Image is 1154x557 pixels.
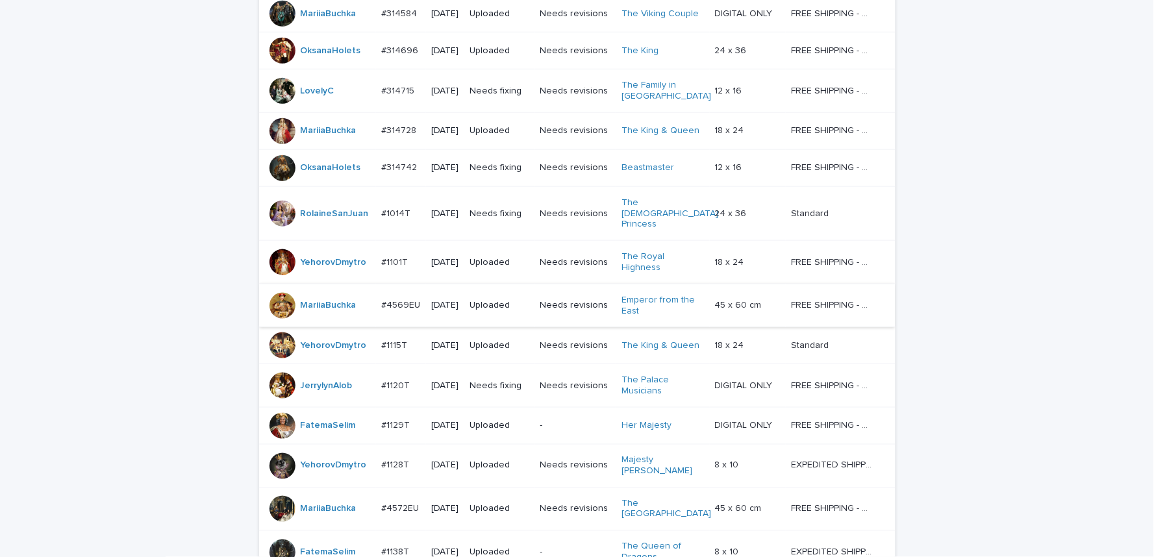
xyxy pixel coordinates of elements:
[715,378,775,391] p: DIGITAL ONLY
[381,160,420,173] p: #314742
[301,380,353,391] a: JerrylynAlob
[259,32,896,69] tr: OksanaHolets #314696#314696 [DATE]UploadedNeeds revisionsThe King 24 x 3624 x 36 FREE SHIPPING - ...
[470,208,529,219] p: Needs fixing
[381,123,419,136] p: #314728
[431,300,459,311] p: [DATE]
[381,6,420,19] p: #314584
[301,340,367,351] a: YehorovDmytro
[540,380,612,391] p: Needs revisions
[540,504,612,515] p: Needs revisions
[301,45,361,56] a: OksanaHolets
[470,257,529,268] p: Uploaded
[621,375,703,397] a: The Palace Musicians
[381,378,412,391] p: #1120T
[715,254,747,268] p: 18 x 24
[540,460,612,471] p: Needs revisions
[715,123,747,136] p: 18 x 24
[301,86,334,97] a: LovelyC
[621,125,699,136] a: The King & Queen
[259,149,896,186] tr: OksanaHolets #314742#314742 [DATE]Needs fixingNeeds revisionsBeastmaster 12 x 1612 x 16 FREE SHIP...
[259,364,896,408] tr: JerrylynAlob #1120T#1120T [DATE]Needs fixingNeeds revisionsThe Palace Musicians DIGITAL ONLYDIGIT...
[715,206,749,219] p: 24 x 36
[259,327,896,364] tr: YehorovDmytro #1115T#1115T [DATE]UploadedNeeds revisionsThe King & Queen 18 x 2418 x 24 StandardS...
[791,123,875,136] p: FREE SHIPPING - preview in 1-2 business days, after your approval delivery will take 5-10 b.d.
[470,125,529,136] p: Uploaded
[259,112,896,149] tr: MariiaBuchka #314728#314728 [DATE]UploadedNeeds revisionsThe King & Queen 18 x 2418 x 24 FREE SHI...
[715,6,775,19] p: DIGITAL ONLY
[715,418,775,432] p: DIGITAL ONLY
[381,501,421,515] p: #4572EU
[259,69,896,113] tr: LovelyC #314715#314715 [DATE]Needs fixingNeeds revisionsThe Family in [GEOGRAPHIC_DATA] 12 x 1612...
[791,458,875,471] p: EXPEDITED SHIPPING - preview in 1 business day; delivery up to 5 business days after your approval.
[301,421,356,432] a: FatemaSelim
[540,162,612,173] p: Needs revisions
[791,378,875,391] p: FREE SHIPPING - preview in 1-2 business days, after your approval delivery will take 5-10 b.d.
[431,460,459,471] p: [DATE]
[431,504,459,515] p: [DATE]
[715,83,745,97] p: 12 x 16
[540,208,612,219] p: Needs revisions
[791,254,875,268] p: FREE SHIPPING - preview in 1-2 business days, after your approval delivery will take 5-10 b.d.
[431,257,459,268] p: [DATE]
[431,340,459,351] p: [DATE]
[301,300,357,311] a: MariiaBuchka
[540,86,612,97] p: Needs revisions
[621,295,703,317] a: Emperor from the East
[259,284,896,327] tr: MariiaBuchka #4569EU#4569EU [DATE]UploadedNeeds revisionsEmperor from the East 45 x 60 cm45 x 60 ...
[470,45,529,56] p: Uploaded
[540,45,612,56] p: Needs revisions
[301,257,367,268] a: YehorovDmytro
[431,8,459,19] p: [DATE]
[540,421,612,432] p: -
[470,421,529,432] p: Uploaded
[301,504,357,515] a: MariiaBuchka
[715,297,764,311] p: 45 x 60 cm
[431,162,459,173] p: [DATE]
[715,43,749,56] p: 24 x 36
[791,206,831,219] p: Standard
[301,162,361,173] a: OksanaHolets
[431,380,459,391] p: [DATE]
[259,488,896,531] tr: MariiaBuchka #4572EU#4572EU [DATE]UploadedNeeds revisionsThe [GEOGRAPHIC_DATA] 45 x 60 cm45 x 60 ...
[259,407,896,444] tr: FatemaSelim #1129T#1129T [DATE]Uploaded-Her Majesty DIGITAL ONLYDIGITAL ONLY FREE SHIPPING - prev...
[621,455,703,477] a: Majesty [PERSON_NAME]
[540,125,612,136] p: Needs revisions
[259,186,896,240] tr: RolaineSanJuan #1014T#1014T [DATE]Needs fixingNeeds revisionsThe [DEMOGRAPHIC_DATA] Princess 24 x...
[621,197,718,230] a: The [DEMOGRAPHIC_DATA] Princess
[431,421,459,432] p: [DATE]
[470,460,529,471] p: Uploaded
[470,504,529,515] p: Uploaded
[301,460,367,471] a: YehorovDmytro
[259,444,896,488] tr: YehorovDmytro #1128T#1128T [DATE]UploadedNeeds revisionsMajesty [PERSON_NAME] 8 x 108 x 10 EXPEDI...
[621,45,659,56] a: The King
[301,8,357,19] a: MariiaBuchka
[791,418,875,432] p: FREE SHIPPING - preview in 1-2 business days, after your approval delivery will take 5-10 b.d.
[791,501,875,515] p: FREE SHIPPING - preview in 1-2 business days, after your approval delivery will take 5-10 busines...
[470,340,529,351] p: Uploaded
[621,8,699,19] a: The Viking Couple
[621,421,671,432] a: Her Majesty
[621,251,703,273] a: The Royal Highness
[621,80,711,102] a: The Family in [GEOGRAPHIC_DATA]
[431,86,459,97] p: [DATE]
[540,257,612,268] p: Needs revisions
[621,162,674,173] a: Beastmaster
[715,458,742,471] p: 8 x 10
[791,297,875,311] p: FREE SHIPPING - preview in 1-2 business days, after your approval delivery will take 6-10 busines...
[470,8,529,19] p: Uploaded
[301,208,369,219] a: RolaineSanJuan
[381,418,412,432] p: #1129T
[540,300,612,311] p: Needs revisions
[381,297,423,311] p: #4569EU
[381,458,412,471] p: #1128T
[259,241,896,284] tr: YehorovDmytro #1101T#1101T [DATE]UploadedNeeds revisionsThe Royal Highness 18 x 2418 x 24 FREE SH...
[470,86,529,97] p: Needs fixing
[791,160,875,173] p: FREE SHIPPING - preview in 1-2 business days, after your approval delivery will take 5-10 b.d.
[540,8,612,19] p: Needs revisions
[791,338,831,351] p: Standard
[381,43,421,56] p: #314696
[470,380,529,391] p: Needs fixing
[381,83,417,97] p: #314715
[381,338,410,351] p: #1115T
[431,208,459,219] p: [DATE]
